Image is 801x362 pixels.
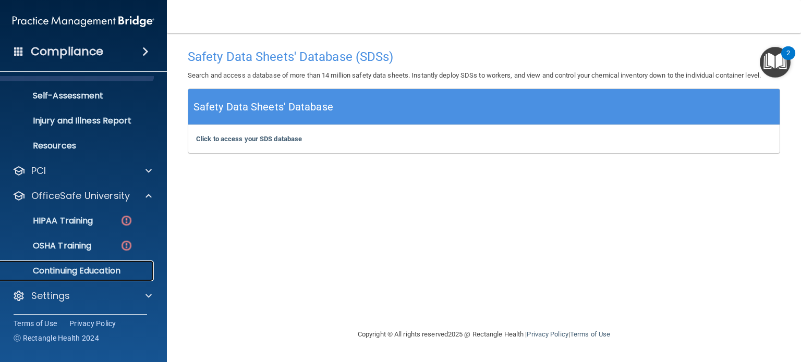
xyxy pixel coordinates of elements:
[14,333,99,343] span: Ⓒ Rectangle Health 2024
[7,241,91,251] p: OSHA Training
[31,290,70,302] p: Settings
[120,239,133,252] img: danger-circle.6113f641.png
[14,318,57,329] a: Terms of Use
[69,318,116,329] a: Privacy Policy
[120,214,133,227] img: danger-circle.6113f641.png
[7,266,149,276] p: Continuing Education
[13,11,154,32] img: PMB logo
[527,330,568,338] a: Privacy Policy
[196,135,302,143] a: Click to access your SDS database
[7,116,149,126] p: Injury and Illness Report
[13,165,152,177] a: PCI
[188,50,780,64] h4: Safety Data Sheets' Database (SDSs)
[570,330,610,338] a: Terms of Use
[13,290,152,302] a: Settings
[7,216,93,226] p: HIPAA Training
[7,141,149,151] p: Resources
[786,53,790,67] div: 2
[31,165,46,177] p: PCI
[7,91,149,101] p: Self-Assessment
[31,190,130,202] p: OfficeSafe University
[13,190,152,202] a: OfficeSafe University
[188,69,780,82] p: Search and access a database of more than 14 million safety data sheets. Instantly deploy SDSs to...
[193,98,333,116] h5: Safety Data Sheets' Database
[31,44,103,59] h4: Compliance
[294,318,674,351] div: Copyright © All rights reserved 2025 @ Rectangle Health | |
[760,47,791,78] button: Open Resource Center, 2 new notifications
[749,290,788,330] iframe: Drift Widget Chat Controller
